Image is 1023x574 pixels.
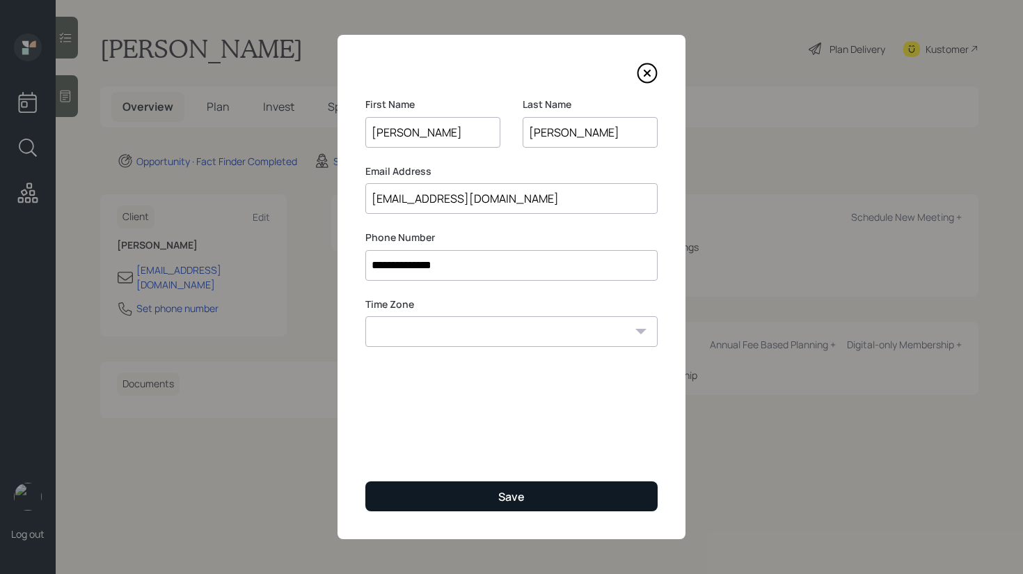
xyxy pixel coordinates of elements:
[365,231,658,245] label: Phone Number
[498,489,525,504] div: Save
[523,98,658,111] label: Last Name
[365,164,658,178] label: Email Address
[365,98,500,111] label: First Name
[365,297,658,311] label: Time Zone
[365,481,658,511] button: Save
